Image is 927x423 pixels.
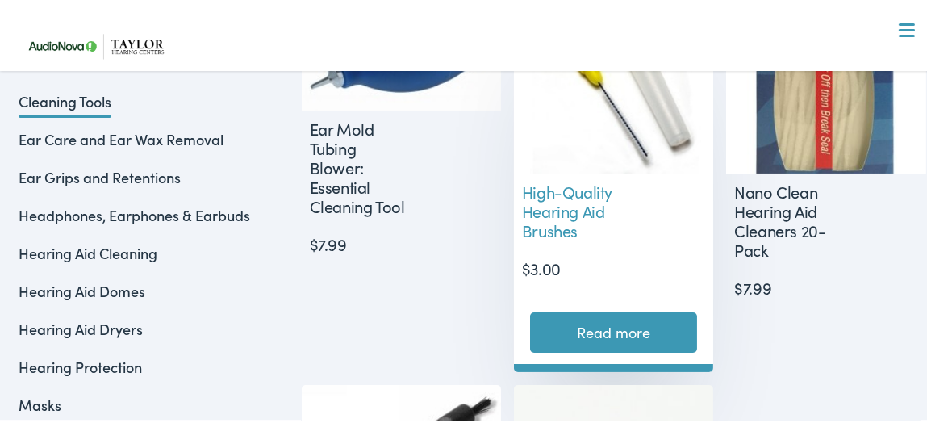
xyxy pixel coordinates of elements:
h2: Nano Clean Hearing Aid Cleaners 20-Pack [726,171,845,265]
a: Hearing Aid Dryers [19,316,143,337]
a: Headphones, Earphones & Earbuds [19,203,250,223]
a: Hearing Aid Domes [19,279,145,299]
span: $ [310,230,319,253]
a: Masks [19,392,61,413]
a: Ear Grips and Retentions [19,165,181,185]
h2: Ear Mold Tubing Blower: Essential Cleaning Tool [302,108,420,221]
a: Cleaning Tools [19,89,111,109]
span: $ [734,274,743,296]
a: Hearing Protection [19,354,142,375]
bdi: 7.99 [734,274,771,296]
span: $ [522,254,531,277]
bdi: 7.99 [310,230,347,253]
a: Hearing Aid Cleaning [19,241,157,261]
bdi: 3.00 [522,254,561,277]
h2: High-Quality Hearing Aid Brushes [514,171,633,245]
a: What We Offer [31,65,920,115]
a: Read more about “High-Quality Hearing Aid Brushes” [530,310,697,350]
a: Ear Care and Ear Wax Removal [19,127,223,147]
